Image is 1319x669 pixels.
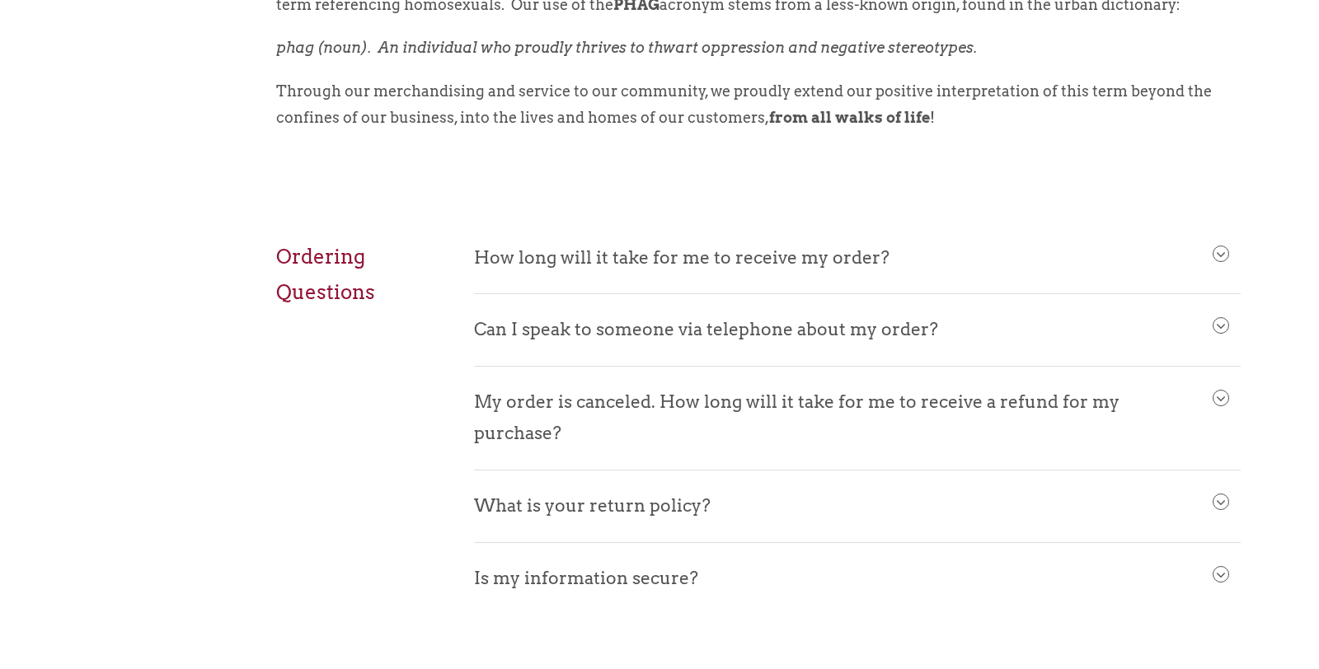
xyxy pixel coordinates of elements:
[474,367,1241,461] span: My order is canceled. How long will it take for me to receive a refund for my purchase?
[474,543,1241,606] span: Is my information secure?
[276,78,1241,148] h3: Through our merchandising and service to our community, we proudly extend our positive interpreta...
[769,109,930,126] strong: from all walks of life
[474,222,1241,286] span: How long will it take for me to receive my order?
[474,294,1241,358] span: Can I speak to someone via telephone about my order?
[276,39,978,56] em: phag (noun). An individual who proudly thrives to thwart oppression and negative stereotypes.
[276,239,449,310] h3: Ordering Questions
[474,470,1241,534] span: What is your return policy?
